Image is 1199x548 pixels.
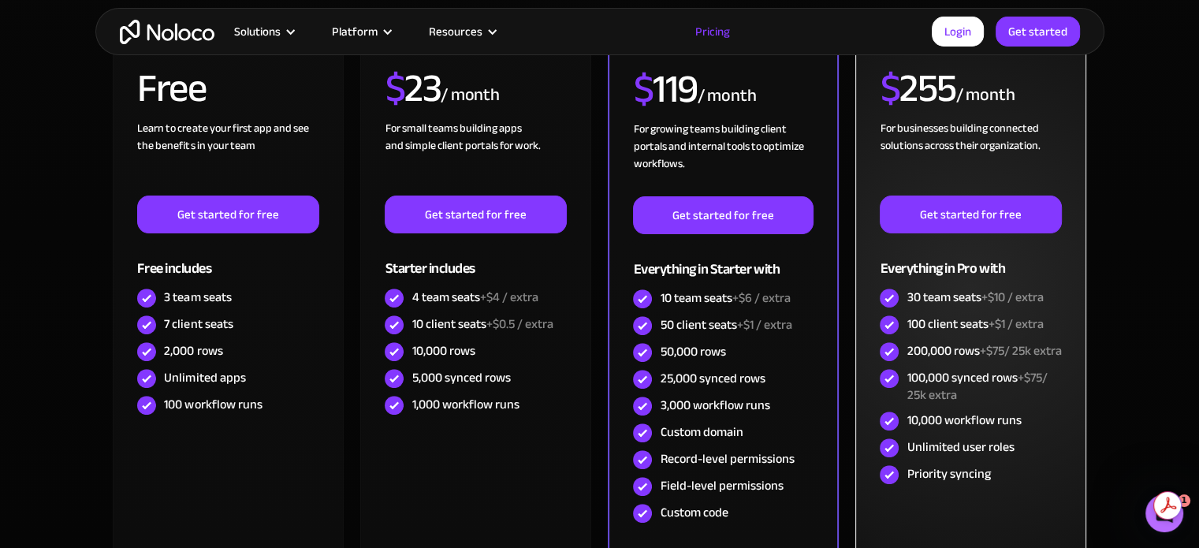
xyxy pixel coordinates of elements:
[411,396,519,413] div: 1,000 workflow runs
[234,21,281,42] div: Solutions
[907,289,1043,306] div: 30 team seats
[633,121,813,196] div: For growing teams building client portals and internal tools to optimize workflows.
[907,369,1061,404] div: 100,000 synced rows
[660,423,743,441] div: Custom domain
[660,477,783,494] div: Field-level permissions
[907,342,1061,360] div: 200,000 rows
[660,504,728,521] div: Custom code
[1145,494,1183,532] iframe: Intercom live chat
[955,83,1015,108] div: / month
[441,83,500,108] div: / month
[164,289,231,306] div: 3 team seats
[137,69,206,108] h2: Free
[996,17,1080,47] a: Get started
[732,286,790,310] span: +$6 / extra
[932,17,984,47] a: Login
[660,316,791,334] div: 50 client seats
[120,20,214,44] a: home
[312,21,409,42] div: Platform
[660,450,794,468] div: Record-level permissions
[486,312,553,336] span: +$0.5 / extra
[633,52,653,126] span: $
[164,396,262,413] div: 100 workflow runs
[214,21,312,42] div: Solutions
[880,69,955,108] h2: 255
[633,234,813,285] div: Everything in Starter with
[880,51,899,125] span: $
[137,196,318,233] a: Get started for free
[385,233,566,285] div: Starter includes
[880,120,1061,196] div: For businesses building connected solutions across their organization. ‍
[907,366,1047,407] span: +$75/ 25k extra
[907,465,990,483] div: Priority syncing
[697,84,756,109] div: / month
[660,343,725,360] div: 50,000 rows
[907,438,1014,456] div: Unlimited user roles
[880,233,1061,285] div: Everything in Pro with
[988,312,1043,336] span: +$1 / extra
[880,196,1061,233] a: Get started for free
[411,315,553,333] div: 10 client seats
[411,342,475,360] div: 10,000 rows
[164,315,233,333] div: 7 client seats
[660,370,765,387] div: 25,000 synced rows
[385,196,566,233] a: Get started for free
[907,315,1043,333] div: 100 client seats
[137,233,318,285] div: Free includes
[907,412,1021,429] div: 10,000 workflow runs
[385,69,441,108] h2: 23
[676,21,750,42] a: Pricing
[137,120,318,196] div: Learn to create your first app and see the benefits in your team ‍
[164,342,222,360] div: 2,000 rows
[385,120,566,196] div: For small teams building apps and simple client portals for work. ‍
[660,397,769,414] div: 3,000 workflow runs
[164,369,245,386] div: Unlimited apps
[633,196,813,234] a: Get started for free
[479,285,538,309] span: +$4 / extra
[660,289,790,307] div: 10 team seats
[411,369,510,386] div: 5,000 synced rows
[409,21,514,42] div: Resources
[332,21,378,42] div: Platform
[385,51,404,125] span: $
[981,285,1043,309] span: +$10 / extra
[736,313,791,337] span: +$1 / extra
[429,21,482,42] div: Resources
[979,339,1061,363] span: +$75/ 25k extra
[411,289,538,306] div: 4 team seats
[633,69,697,109] h2: 119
